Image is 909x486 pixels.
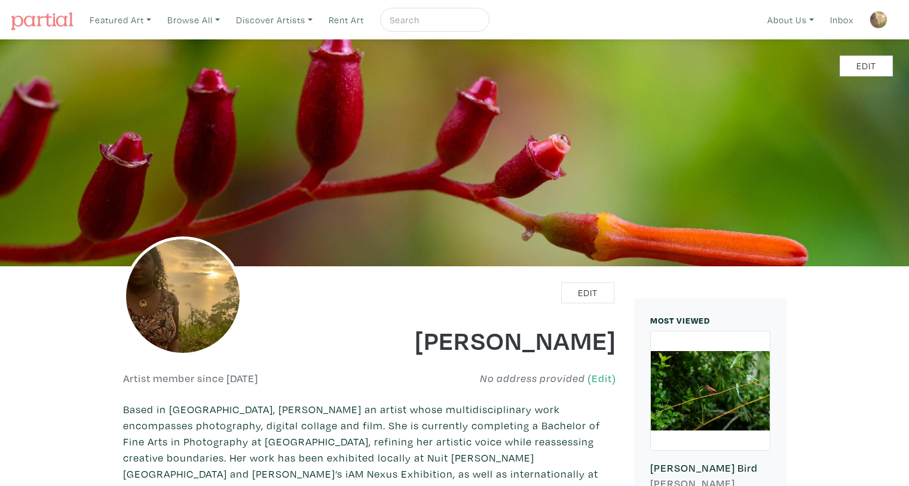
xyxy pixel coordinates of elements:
[162,8,225,32] a: Browse All
[388,13,478,27] input: Search
[123,372,258,385] h6: Artist member since [DATE]
[762,8,819,32] a: About Us
[84,8,157,32] a: Featured Art
[840,56,893,76] a: Edit
[870,11,887,29] img: phpThumb.php
[825,8,859,32] a: Inbox
[378,324,616,356] h1: [PERSON_NAME]
[561,282,614,303] a: Edit
[231,8,318,32] a: Discover Artists
[650,462,770,475] h6: [PERSON_NAME] Bird
[480,372,585,385] em: No address provided
[323,8,369,32] a: Rent Art
[587,372,616,385] a: (Edit)
[123,236,243,356] img: phpThumb.php
[650,315,710,326] small: MOST VIEWED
